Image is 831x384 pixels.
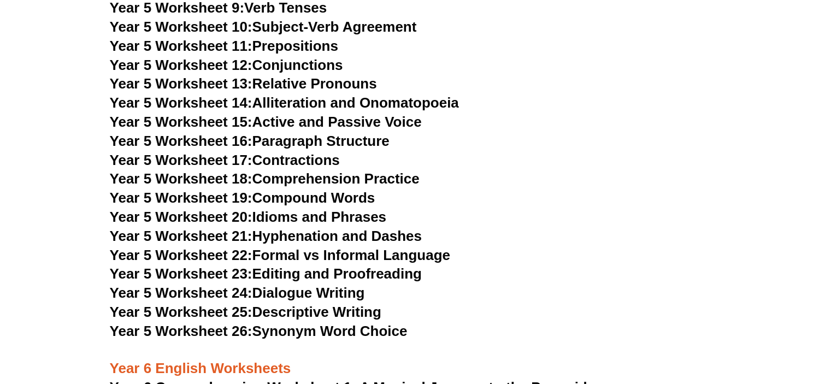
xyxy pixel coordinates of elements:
[110,94,459,111] a: Year 5 Worksheet 14:Alliteration and Onomatopoeia
[110,133,390,149] a: Year 5 Worksheet 16:Paragraph Structure
[110,170,252,187] span: Year 5 Worksheet 18:
[110,133,252,149] span: Year 5 Worksheet 16:
[110,19,252,35] span: Year 5 Worksheet 10:
[110,190,375,206] a: Year 5 Worksheet 19:Compound Words
[110,38,252,54] span: Year 5 Worksheet 11:
[110,285,252,301] span: Year 5 Worksheet 24:
[649,261,831,384] iframe: Chat Widget
[110,152,340,168] a: Year 5 Worksheet 17:Contractions
[110,19,417,35] a: Year 5 Worksheet 10:Subject-Verb Agreement
[110,152,252,168] span: Year 5 Worksheet 17:
[110,209,252,225] span: Year 5 Worksheet 20:
[110,94,252,111] span: Year 5 Worksheet 14:
[110,323,252,339] span: Year 5 Worksheet 26:
[110,228,252,244] span: Year 5 Worksheet 21:
[110,228,422,244] a: Year 5 Worksheet 21:Hyphenation and Dashes
[110,285,365,301] a: Year 5 Worksheet 24:Dialogue Writing
[110,114,252,130] span: Year 5 Worksheet 15:
[110,247,450,263] a: Year 5 Worksheet 22:Formal vs Informal Language
[110,209,386,225] a: Year 5 Worksheet 20:Idioms and Phrases
[110,265,252,282] span: Year 5 Worksheet 23:
[110,265,422,282] a: Year 5 Worksheet 23:Editing and Proofreading
[110,75,252,92] span: Year 5 Worksheet 13:
[110,75,377,92] a: Year 5 Worksheet 13:Relative Pronouns
[110,341,722,379] h3: Year 6 English Worksheets
[110,57,252,73] span: Year 5 Worksheet 12:
[110,57,343,73] a: Year 5 Worksheet 12:Conjunctions
[110,304,381,320] a: Year 5 Worksheet 25:Descriptive Writing
[110,114,422,130] a: Year 5 Worksheet 15:Active and Passive Voice
[110,190,252,206] span: Year 5 Worksheet 19:
[110,170,420,187] a: Year 5 Worksheet 18:Comprehension Practice
[110,38,338,54] a: Year 5 Worksheet 11:Prepositions
[110,323,408,339] a: Year 5 Worksheet 26:Synonym Word Choice
[110,304,252,320] span: Year 5 Worksheet 25:
[110,247,252,263] span: Year 5 Worksheet 22:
